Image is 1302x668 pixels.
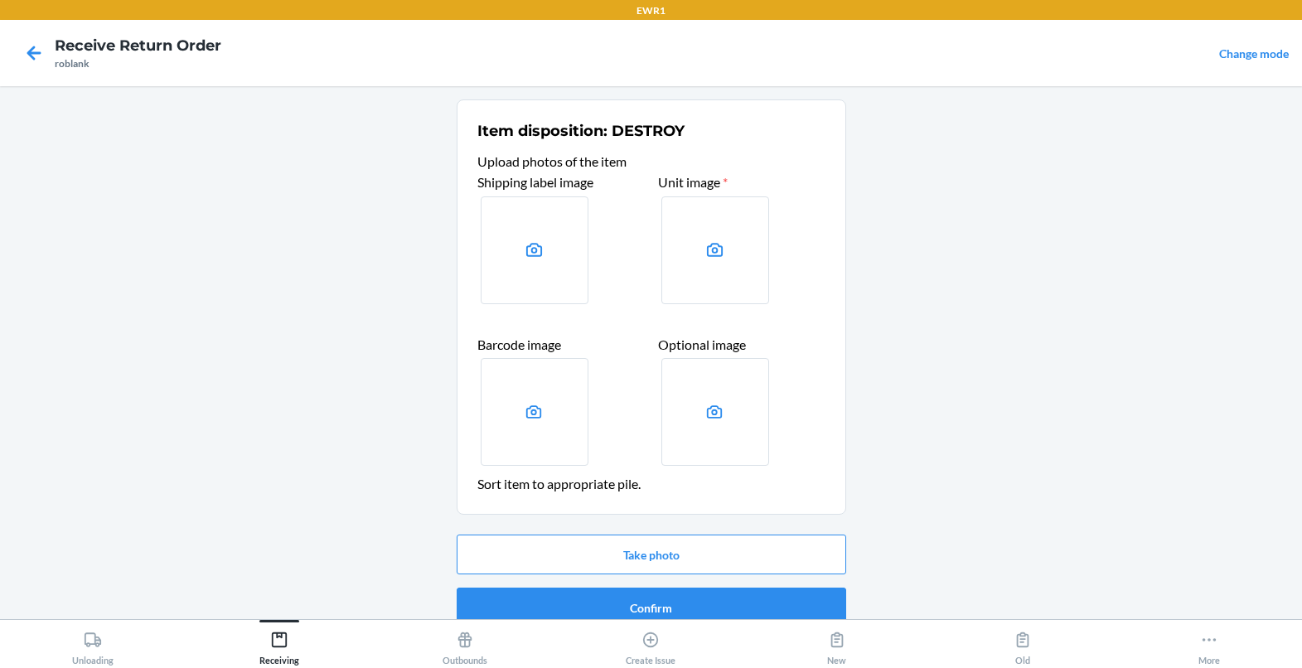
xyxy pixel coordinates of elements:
div: New [827,624,846,666]
button: Create Issue [558,620,743,666]
button: Old [930,620,1116,666]
div: More [1198,624,1220,666]
span: Barcode image [477,336,561,352]
span: Optional image [658,336,746,352]
div: Old [1014,624,1032,666]
div: Create Issue [626,624,675,666]
div: Unloading [72,624,114,666]
div: roblank [55,56,221,71]
span: Shipping label image [477,174,593,190]
a: Change mode [1219,46,1289,61]
header: Sort item to appropriate pile. [477,474,825,494]
button: Outbounds [372,620,558,666]
div: Outbounds [443,624,487,666]
div: Receiving [259,624,299,666]
button: New [744,620,930,666]
h4: Receive Return Order [55,35,221,56]
header: Upload photos of the item [477,152,825,172]
button: Receiving [186,620,371,666]
button: Confirm [457,588,846,627]
h2: Item disposition: DESTROY [477,120,685,142]
span: Unit image [658,174,728,190]
button: More [1116,620,1302,666]
p: EWR1 [636,3,666,18]
button: Take photo [457,535,846,574]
